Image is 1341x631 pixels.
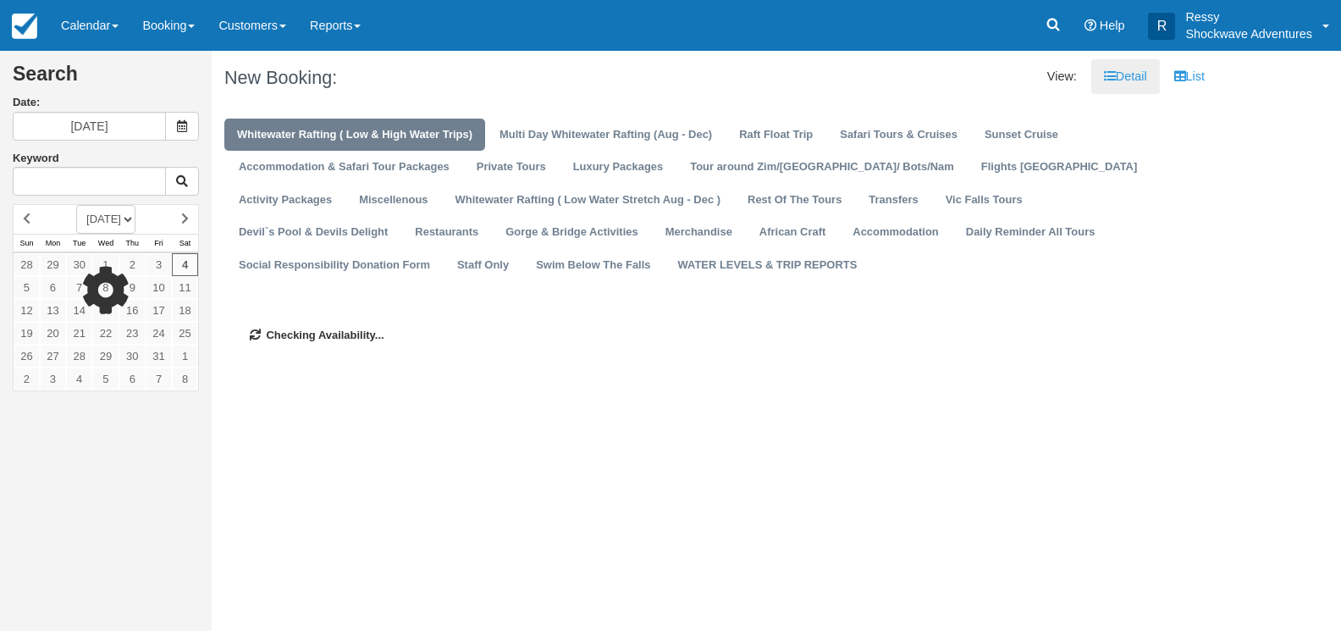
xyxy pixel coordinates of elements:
p: Ressy [1185,8,1312,25]
a: Safari Tours & Cruises [827,119,970,152]
li: View: [1035,59,1090,94]
p: Shockwave Adventures [1185,25,1312,42]
a: Sunset Cruise [972,119,1071,152]
img: checkfront-main-nav-mini-logo.png [12,14,37,39]
div: R [1148,13,1175,40]
a: Transfers [856,184,930,217]
a: Miscellenous [346,184,440,217]
a: Activity Packages [226,184,345,217]
a: Restaurants [402,216,491,249]
a: Staff Only [444,249,521,282]
a: Merchandise [653,216,745,249]
h1: New Booking: [224,68,702,88]
i: Help [1084,19,1096,31]
span: Help [1100,19,1125,32]
a: African Craft [747,216,838,249]
a: Whitewater Rafting ( Low Water Stretch Aug - Dec ) [443,184,734,217]
label: Keyword [13,152,59,164]
a: Daily Reminder All Tours [953,216,1108,249]
a: Raft Float Trip [726,119,825,152]
a: Rest Of The Tours [735,184,854,217]
a: Accommodation & Safari Tour Packages [226,151,462,184]
h2: Search [13,64,199,95]
a: Vic Falls Tours [933,184,1035,217]
a: Whitewater Rafting ( Low & High Water Trips) [224,119,485,152]
a: Gorge & Bridge Activities [493,216,650,249]
a: Social Responsibility Donation Form [226,249,443,282]
a: List [1162,59,1217,94]
div: Checking Availability... [224,302,1205,369]
a: WATER LEVELS & TRIP REPORTS [665,249,870,282]
a: Accommodation [840,216,951,249]
a: Swim Below The Falls [523,249,663,282]
a: Devil`s Pool & Devils Delight [226,216,400,249]
a: Private Tours [464,151,559,184]
label: Date: [13,95,199,111]
a: Luxury Packages [560,151,676,184]
a: 4 [172,253,198,276]
a: Multi Day Whitewater Rafting (Aug - Dec) [487,119,725,152]
a: Tour around Zim/[GEOGRAPHIC_DATA]/ Bots/Nam [677,151,967,184]
button: Keyword Search [165,167,199,196]
a: Flights [GEOGRAPHIC_DATA] [968,151,1150,184]
a: Detail [1091,59,1160,94]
